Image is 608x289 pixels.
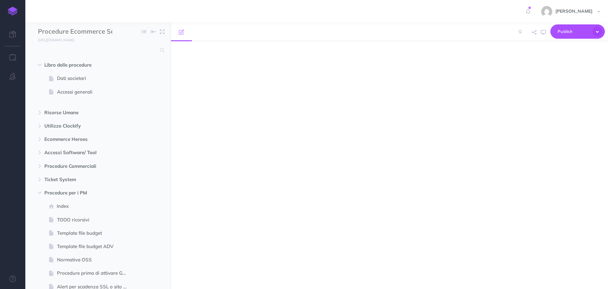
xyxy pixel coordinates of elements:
[57,269,133,277] span: Procedure prima di attivare Google Ads
[44,135,125,143] span: Ecommerce Heroes
[558,27,589,36] span: Publish
[550,24,605,39] button: Publish
[541,6,552,17] img: e87add64f3cafac7edbf2794c21eb1e1.jpg
[8,7,17,16] img: logo-mark.svg
[44,61,125,69] span: Libro delle procedure
[38,38,74,42] small: [URL][DOMAIN_NAME]
[38,44,156,56] input: Search
[44,122,125,130] span: Utilizzo Clockify
[57,216,133,224] span: TODO ricorsivi
[44,109,125,116] span: Risorse Umane
[57,229,133,237] span: Template file budget
[38,27,112,36] input: Documentation Name
[44,189,125,197] span: Procedure per i PM
[57,243,133,250] span: Template file budget ADV
[44,149,125,156] span: Accessi Software/ Tool
[552,8,596,14] span: [PERSON_NAME]
[57,202,133,210] span: Index
[57,75,133,82] span: Dati societari
[25,36,80,43] a: [URL][DOMAIN_NAME]
[57,256,133,264] span: Normativa OSS
[57,88,133,96] span: Accessi generali
[44,176,125,183] span: Ticket System
[44,162,125,170] span: Procedure Commerciali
